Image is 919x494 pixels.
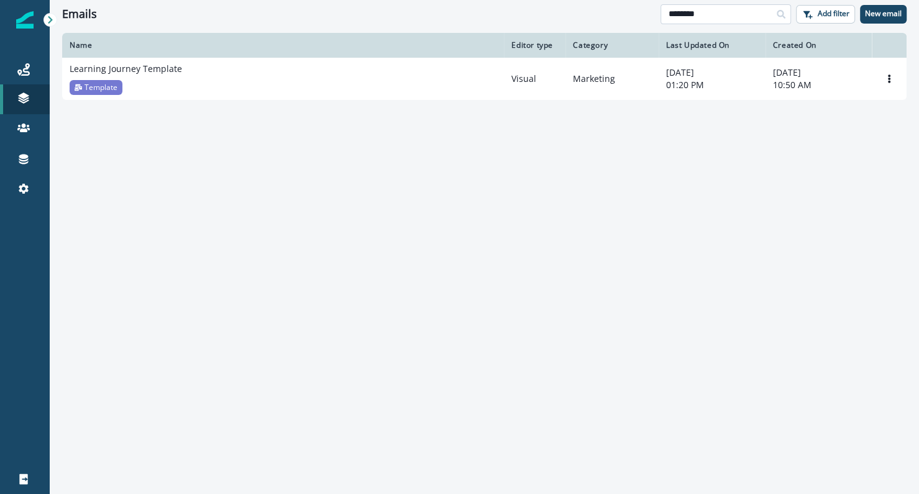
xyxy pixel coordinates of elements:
p: Add filter [818,9,849,18]
a: Learning Journey TemplateTemplateVisualMarketing[DATE]01:20 PM[DATE]10:50 AMOptions [62,58,907,100]
td: Visual [504,58,565,100]
p: Learning Journey Template [70,63,182,75]
p: 01:20 PM [666,79,758,91]
p: [DATE] [773,66,864,79]
button: Options [879,70,899,88]
div: Name [70,40,496,50]
p: New email [865,9,902,18]
div: Created On [773,40,864,50]
button: New email [860,5,907,24]
p: 10:50 AM [773,79,864,91]
div: Category [573,40,651,50]
p: Template [85,81,117,94]
img: Inflection [16,11,34,29]
h1: Emails [62,7,97,21]
button: Add filter [796,5,855,24]
td: Marketing [565,58,659,100]
p: [DATE] [666,66,758,79]
div: Editor type [511,40,558,50]
div: Last Updated On [666,40,758,50]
